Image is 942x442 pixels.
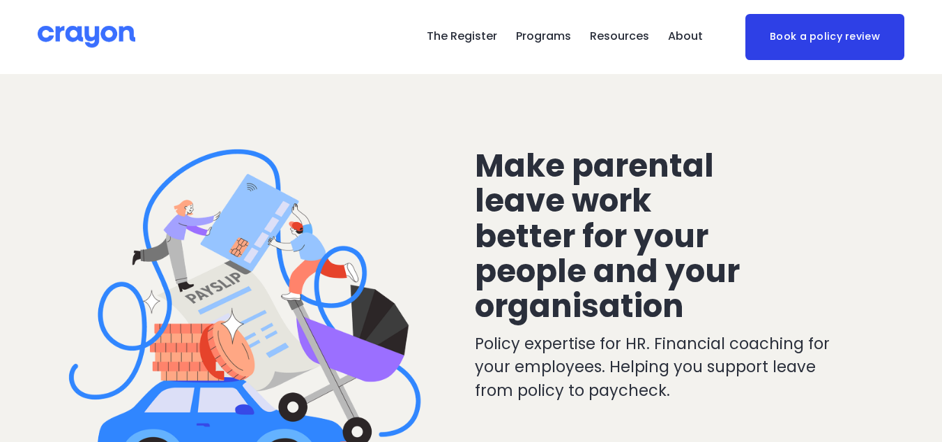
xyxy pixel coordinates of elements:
img: Crayon [38,24,135,49]
span: Make parental leave work better for your people and your organisation [475,144,747,328]
span: About [668,27,703,47]
a: folder dropdown [668,26,703,48]
a: The Register [427,26,497,48]
a: Book a policy review [745,14,904,59]
p: Policy expertise for HR. Financial coaching for your employees. Helping you support leave from po... [475,332,831,403]
a: folder dropdown [590,26,649,48]
span: Resources [590,27,649,47]
span: Programs [516,27,571,47]
a: folder dropdown [516,26,571,48]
